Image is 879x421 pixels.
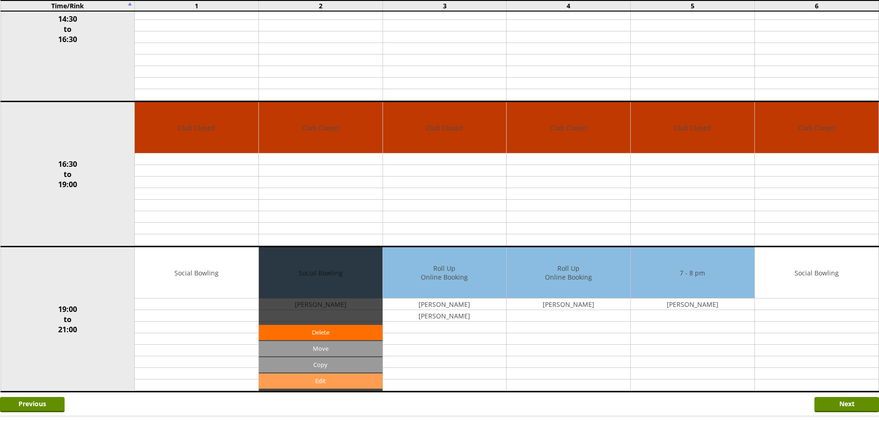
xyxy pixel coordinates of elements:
td: Club Closed [507,102,630,153]
td: Roll Up Online Booking [507,247,630,299]
a: Edit [259,373,383,389]
td: Club Closed [383,102,507,153]
td: Club Closed [259,102,383,153]
td: 2 [258,0,383,11]
td: Social Bowling [755,247,879,299]
a: Delete [259,325,383,340]
td: Social Bowling [135,247,258,299]
td: 6 [754,0,879,11]
td: 7 - 8 pm [631,247,754,299]
td: 16:30 to 19:00 [0,102,135,247]
td: Club Closed [755,102,879,153]
input: Copy [259,357,383,372]
td: 1 [135,0,259,11]
td: [PERSON_NAME] [631,299,754,310]
td: [PERSON_NAME] [507,299,630,310]
td: 19:00 to 21:00 [0,247,135,392]
td: [PERSON_NAME] [383,299,507,310]
td: [PERSON_NAME] [383,310,507,322]
input: Next [814,397,879,412]
td: 5 [631,0,755,11]
td: 4 [507,0,631,11]
td: Club Closed [631,102,754,153]
td: Roll Up Online Booking [383,247,507,299]
td: Club Closed [135,102,258,153]
td: Time/Rink [0,0,135,11]
td: 3 [383,0,507,11]
input: Move [259,341,383,356]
